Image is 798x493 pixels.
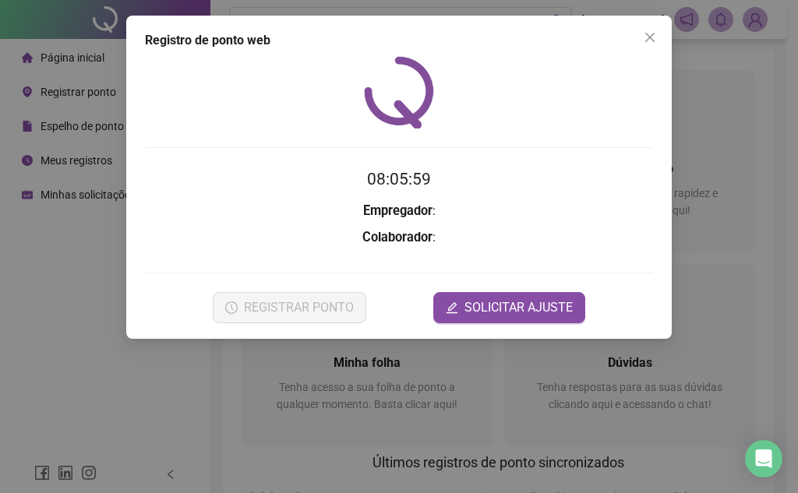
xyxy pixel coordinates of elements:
[637,25,662,50] button: Close
[433,292,585,323] button: editSOLICITAR AJUSTE
[363,203,433,218] strong: Empregador
[644,31,656,44] span: close
[464,298,573,317] span: SOLICITAR AJUSTE
[145,227,653,248] h3: :
[364,56,434,129] img: QRPoint
[745,440,782,477] div: Open Intercom Messenger
[213,292,366,323] button: REGISTRAR PONTO
[362,230,433,245] strong: Colaborador
[145,31,653,50] div: Registro de ponto web
[446,301,458,314] span: edit
[367,170,431,188] time: 08:05:59
[145,201,653,221] h3: :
